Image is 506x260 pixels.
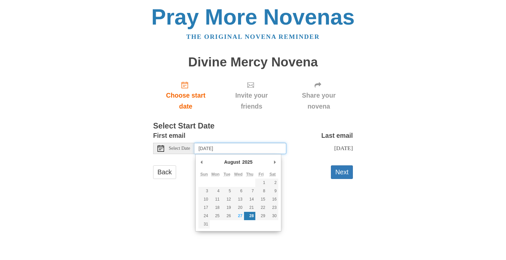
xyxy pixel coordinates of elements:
[233,212,244,220] button: 27
[221,212,233,220] button: 26
[269,172,276,177] abbr: Saturday
[153,122,353,130] h3: Select Start Date
[223,157,241,167] div: August
[153,55,353,69] h1: Divine Mercy Novena
[321,130,353,141] label: Last email
[331,165,353,179] button: Next
[198,157,205,167] button: Previous Month
[233,195,244,204] button: 13
[244,212,255,220] button: 28
[221,195,233,204] button: 12
[233,204,244,212] button: 20
[334,145,353,151] span: [DATE]
[241,157,253,167] div: 2025
[198,195,210,204] button: 10
[255,212,267,220] button: 29
[267,195,278,204] button: 16
[160,90,212,112] span: Choose start date
[210,204,221,212] button: 18
[246,172,253,177] abbr: Thursday
[210,187,221,195] button: 4
[198,204,210,212] button: 17
[186,33,320,40] a: The original novena reminder
[244,195,255,204] button: 14
[233,187,244,195] button: 6
[198,187,210,195] button: 3
[272,157,278,167] button: Next Month
[255,187,267,195] button: 8
[267,187,278,195] button: 9
[153,165,176,179] a: Back
[221,204,233,212] button: 19
[267,212,278,220] button: 30
[285,76,353,115] div: Click "Next" to confirm your start date first.
[153,130,185,141] label: First email
[169,146,190,151] span: Select Date
[198,220,210,228] button: 31
[210,195,221,204] button: 11
[244,204,255,212] button: 21
[151,5,355,29] a: Pray More Novenas
[291,90,346,112] span: Share your novena
[210,212,221,220] button: 25
[255,195,267,204] button: 15
[218,76,285,115] div: Click "Next" to confirm your start date first.
[267,179,278,187] button: 2
[194,143,286,154] input: Use the arrow keys to pick a date
[267,204,278,212] button: 23
[244,187,255,195] button: 7
[259,172,264,177] abbr: Friday
[211,172,220,177] abbr: Monday
[255,179,267,187] button: 1
[153,76,218,115] a: Choose start date
[223,172,230,177] abbr: Tuesday
[234,172,242,177] abbr: Wednesday
[200,172,208,177] abbr: Sunday
[198,212,210,220] button: 24
[255,204,267,212] button: 22
[225,90,278,112] span: Invite your friends
[221,187,233,195] button: 5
